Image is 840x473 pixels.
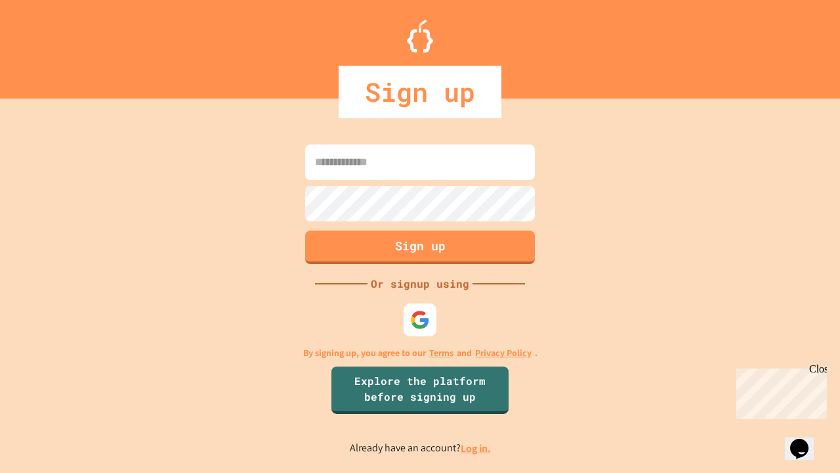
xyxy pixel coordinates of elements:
[367,276,472,292] div: Or signup using
[331,367,509,414] a: Explore the platform before signing up
[339,66,501,118] div: Sign up
[461,441,491,455] a: Log in.
[350,440,491,457] p: Already have an account?
[305,231,535,264] button: Sign up
[5,5,91,83] div: Chat with us now!Close
[429,346,453,360] a: Terms
[410,310,430,330] img: google-icon.svg
[303,346,537,360] p: By signing up, you agree to our and .
[407,20,433,53] img: Logo.svg
[785,420,827,460] iframe: chat widget
[475,346,532,360] a: Privacy Policy
[731,363,827,419] iframe: chat widget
